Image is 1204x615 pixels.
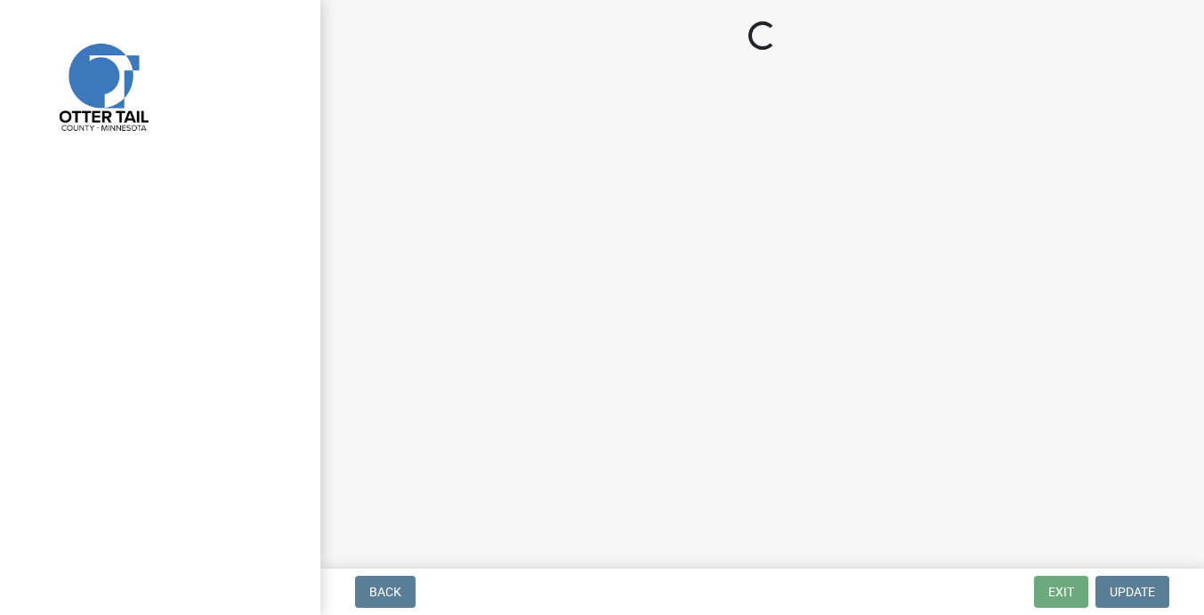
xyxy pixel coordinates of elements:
img: Otter Tail County, Minnesota [36,19,169,152]
button: Back [355,576,416,608]
span: Back [369,585,401,599]
button: Exit [1034,576,1088,608]
span: Update [1110,585,1155,599]
button: Update [1095,576,1169,608]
